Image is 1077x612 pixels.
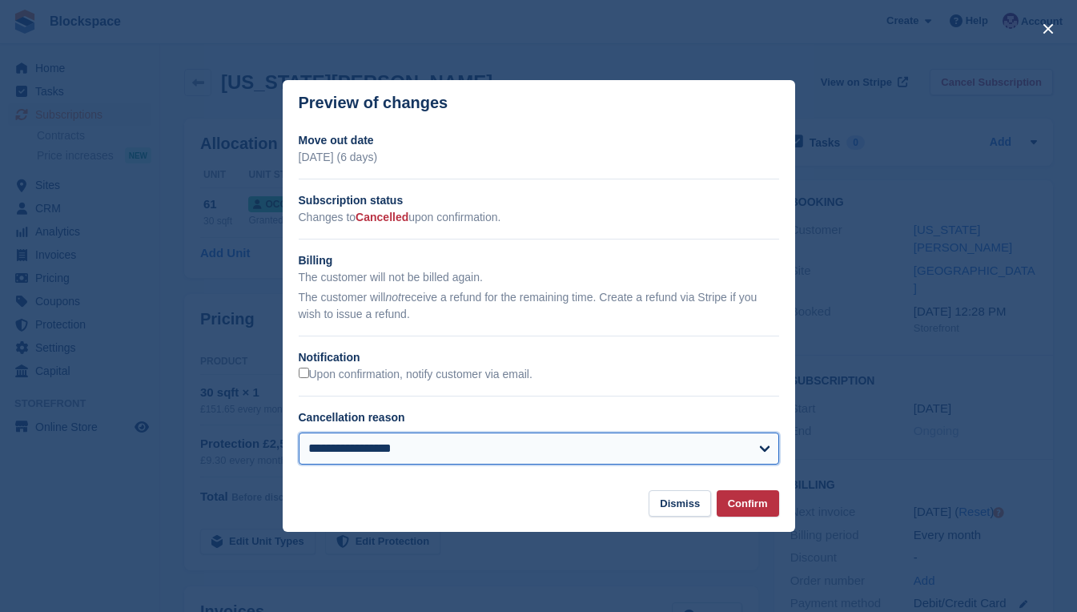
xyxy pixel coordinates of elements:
[299,368,309,378] input: Upon confirmation, notify customer via email.
[385,291,400,304] em: not
[649,490,711,517] button: Dismiss
[356,211,408,223] span: Cancelled
[299,411,405,424] label: Cancellation reason
[299,149,779,166] p: [DATE] (6 days)
[299,349,779,366] h2: Notification
[299,269,779,286] p: The customer will not be billed again.
[717,490,779,517] button: Confirm
[299,368,532,382] label: Upon confirmation, notify customer via email.
[299,132,779,149] h2: Move out date
[299,209,779,226] p: Changes to upon confirmation.
[299,192,779,209] h2: Subscription status
[299,94,448,112] p: Preview of changes
[1035,16,1061,42] button: close
[299,252,779,269] h2: Billing
[299,289,779,323] p: The customer will receive a refund for the remaining time. Create a refund via Stripe if you wish...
